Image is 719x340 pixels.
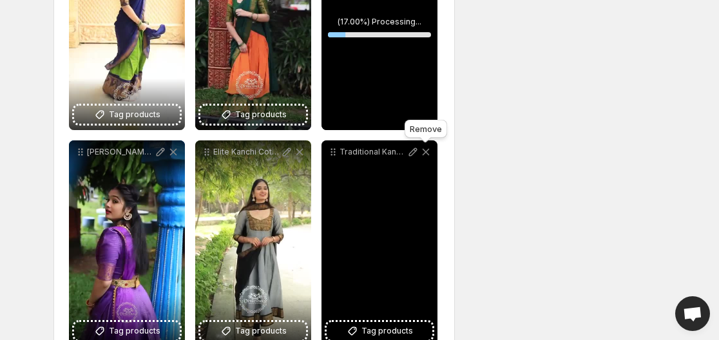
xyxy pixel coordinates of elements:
button: Tag products [74,106,180,124]
span: Tag products [235,108,287,121]
span: Tag products [361,325,413,337]
span: Tag products [109,108,160,121]
p: Elite Kanchi Cotton Collections Customizable as Lehenga Half saree Salwar set Anarkali This set i... [213,147,280,157]
button: Tag products [200,106,306,124]
span: Tag products [235,325,287,337]
button: Tag products [74,322,180,340]
button: Tag products [200,322,306,340]
p: [PERSON_NAME] Collection Elite Checked Kanchi Cotton Collections Customizable as Lehenga Half sar... [87,147,154,157]
button: Tag products [327,322,432,340]
span: Tag products [109,325,160,337]
a: Open chat [675,296,710,331]
p: Traditional Kanchi Cotton Collections Customizable as Lehenga Half saree Salwar set Anarkali Size... [340,147,407,157]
